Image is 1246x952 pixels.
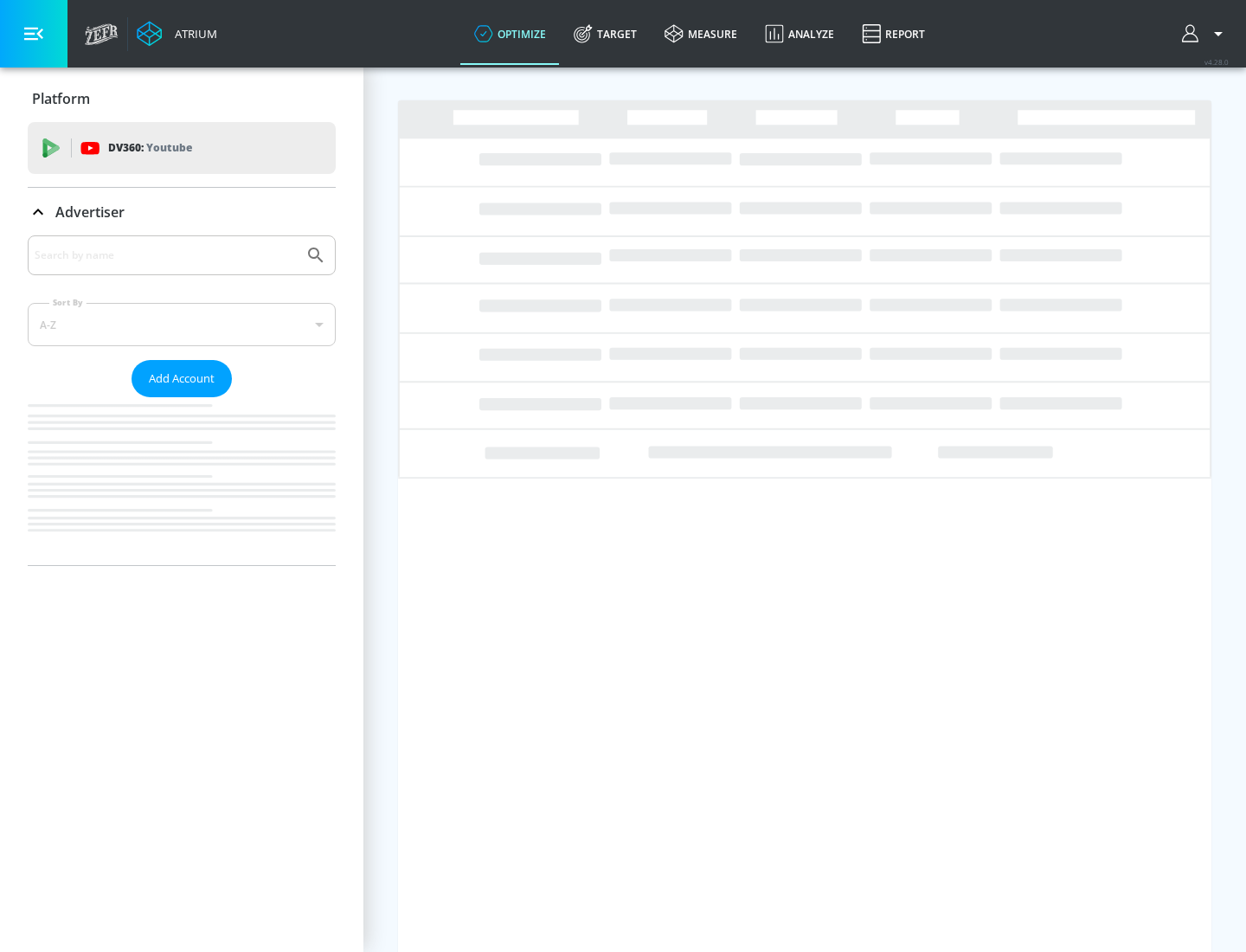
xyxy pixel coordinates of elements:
div: Atrium [168,26,217,42]
div: Advertiser [28,235,336,565]
p: Youtube [146,138,192,157]
button: Add Account [132,360,232,397]
p: Advertiser [55,203,125,222]
a: optimize [460,3,560,65]
div: A-Z [28,303,336,346]
input: Search by name [35,244,297,267]
div: Platform [28,74,336,123]
nav: list of Advertiser [28,397,336,565]
span: v 4.28.0 [1204,57,1229,67]
span: Add Account [149,369,215,389]
a: Report [848,3,939,65]
p: Platform [32,89,90,108]
label: Sort By [49,297,87,308]
a: Atrium [137,21,217,47]
div: DV360: Youtube [28,122,336,174]
div: Advertiser [28,188,336,236]
a: Analyze [751,3,848,65]
p: DV360: [108,138,192,158]
a: measure [651,3,751,65]
a: Target [560,3,651,65]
